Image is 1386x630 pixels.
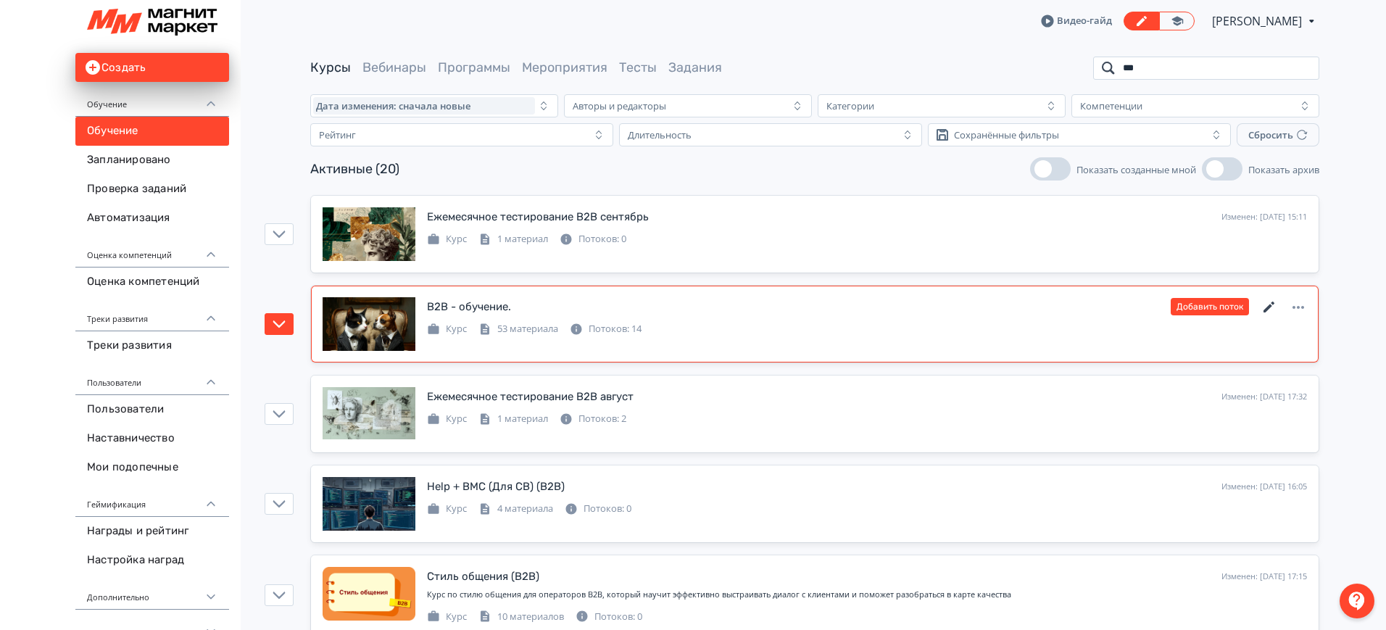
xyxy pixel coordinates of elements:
[1041,14,1112,28] a: Видео-гайд
[628,129,692,141] div: Длительность
[75,482,229,517] div: Геймификация
[826,100,874,112] div: Категории
[1080,100,1142,112] div: Компетенции
[478,322,558,336] div: 53 материала
[619,59,657,75] a: Тесты
[619,123,922,146] button: Длительность
[954,129,1059,141] div: Сохранённые фильтры
[818,94,1066,117] button: Категории
[75,424,229,453] a: Наставничество
[478,502,553,516] div: 4 материала
[75,268,229,297] a: Оценка компетенций
[427,322,467,336] div: Курс
[1221,481,1307,493] div: Изменен: [DATE] 16:05
[1159,12,1195,30] a: Переключиться в режим ученика
[1237,123,1319,146] button: Сбросить
[87,9,217,36] img: https://files.teachbase.ru/system/slaveaccount/57079/logo/medium-e76e9250e9e9211827b1f0905568c702...
[75,233,229,268] div: Оценка компетенций
[427,232,467,246] div: Курс
[570,322,642,336] div: Потоков: 14
[522,59,607,75] a: Мероприятия
[75,82,229,117] div: Обучение
[75,204,229,233] a: Автоматизация
[75,517,229,546] a: Награды и рейтинг
[438,59,510,75] a: Программы
[427,209,649,225] div: Ежемесячное тестирование B2B сентябрь
[565,502,631,516] div: Потоков: 0
[1171,298,1249,315] button: Добавить поток
[427,389,634,405] div: Ежемесячное тестирование B2B август
[316,100,470,112] span: Дата изменения: сначала новые
[75,575,229,610] div: Дополнительно
[478,610,564,624] div: 10 материалов
[478,412,548,426] div: 1 материал
[1221,211,1307,223] div: Изменен: [DATE] 15:11
[1221,571,1307,583] div: Изменен: [DATE] 17:15
[310,59,351,75] a: Курсы
[75,146,229,175] a: Запланировано
[427,299,511,315] div: B2B - обучение.
[319,129,356,141] div: Рейтинг
[75,546,229,575] a: Настройка наград
[75,297,229,331] div: Треки развития
[1221,391,1307,403] div: Изменен: [DATE] 17:32
[573,100,666,112] div: Авторы и редакторы
[427,568,539,585] div: Стиль общения (B2B)
[427,502,467,516] div: Курс
[75,395,229,424] a: Пользователи
[75,53,229,82] button: Создать
[560,232,626,246] div: Потоков: 0
[75,175,229,204] a: Проверка заданий
[75,453,229,482] a: Мои подопечные
[427,610,467,624] div: Курс
[310,159,399,179] div: Активные (20)
[310,123,613,146] button: Рейтинг
[668,59,722,75] a: Задания
[427,412,467,426] div: Курс
[1248,163,1319,176] span: Показать архив
[478,232,548,246] div: 1 материал
[928,123,1231,146] button: Сохранённые фильтры
[310,94,558,117] button: Дата изменения: сначала новые
[427,478,565,495] div: Help + BMC (Для СВ) (B2B)
[560,412,626,426] div: Потоков: 2
[75,360,229,395] div: Пользователи
[427,589,1307,601] div: Курс по стилю общения для операторов B2B, который научит эффективно выстраивать диалог с клиентам...
[1212,12,1304,30] span: Дарья Давыдова
[362,59,426,75] a: Вебинары
[564,94,812,117] button: Авторы и редакторы
[75,117,229,146] a: Обучение
[75,331,229,360] a: Треки развития
[1071,94,1319,117] button: Компетенции
[576,610,642,624] div: Потоков: 0
[1076,163,1196,176] span: Показать созданные мной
